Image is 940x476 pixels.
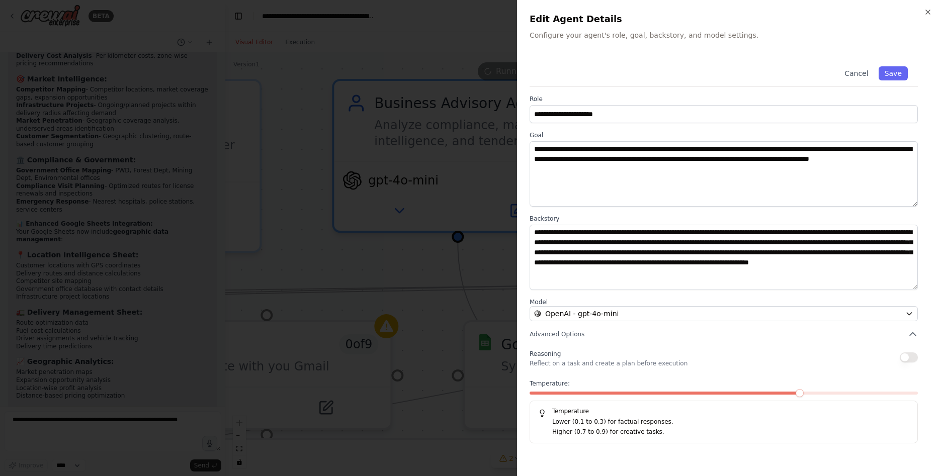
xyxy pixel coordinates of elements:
[530,379,570,388] span: Temperature:
[530,131,918,139] label: Goal
[552,427,909,437] p: Higher (0.7 to 0.9) for creative tasks.
[552,417,909,427] p: Lower (0.1 to 0.3) for factual responses.
[530,12,928,26] h2: Edit Agent Details
[530,298,918,306] label: Model
[545,309,619,319] span: OpenAI - gpt-4o-mini
[838,66,874,80] button: Cancel
[530,350,561,357] span: Reasoning
[530,330,584,338] span: Advanced Options
[879,66,908,80] button: Save
[538,407,909,415] h5: Temperature
[530,95,918,103] label: Role
[530,30,928,40] p: Configure your agent's role, goal, backstory, and model settings.
[530,359,688,367] p: Reflect on a task and create a plan before execution
[530,215,918,223] label: Backstory
[530,306,918,321] button: OpenAI - gpt-4o-mini
[530,329,918,339] button: Advanced Options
